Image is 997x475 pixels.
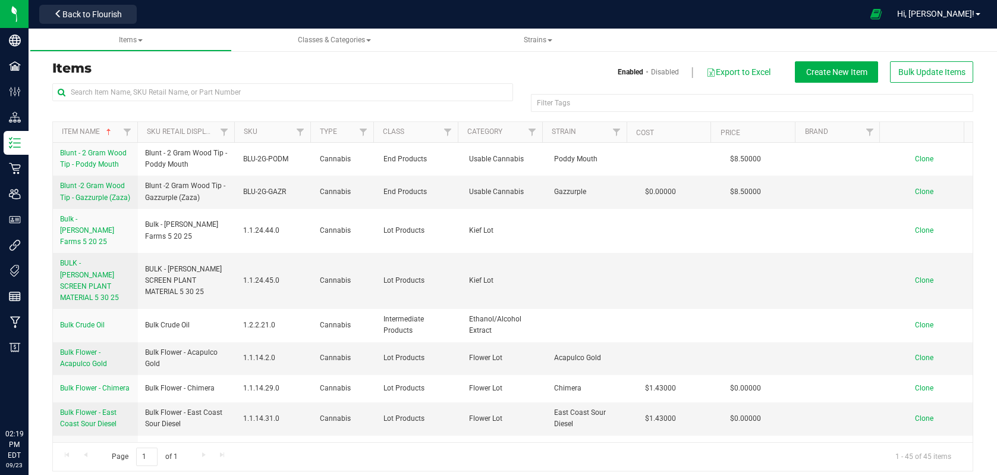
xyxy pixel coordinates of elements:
[60,180,131,203] a: Blunt -2 Gram Wood Tip - Gazzurple (Zaza)
[5,429,23,461] p: 02:19 PM EDT
[915,187,945,196] a: Clone
[354,122,373,142] a: Filter
[9,60,21,72] inline-svg: Facilities
[60,407,131,430] a: Bulk Flower - East Coast Sour Diesel
[383,225,454,236] span: Lot Products
[721,129,740,137] a: Price
[724,380,767,397] span: $0.00000
[469,186,540,198] span: Usable Cannabis
[863,2,889,26] span: Open Ecommerce Menu
[136,448,158,466] input: 1
[60,442,121,461] span: Bulk Flower - Grape Gas
[9,162,21,174] inline-svg: Retail
[915,384,945,392] a: Clone
[145,407,229,430] span: Bulk Flower - East Coast Sour Diesel
[618,67,643,77] a: Enabled
[60,320,105,331] a: Bulk Crude Oil
[244,127,257,136] a: SKU
[243,320,306,331] span: 1.2.2.21.0
[9,239,21,251] inline-svg: Integrations
[795,61,878,83] button: Create New Item
[383,413,454,424] span: Lot Products
[383,383,454,394] span: Lot Products
[145,219,229,242] span: Bulk - [PERSON_NAME] Farms 5 20 25
[383,127,404,136] a: Class
[60,383,130,394] a: Bulk Flower - Chimera
[383,352,454,364] span: Lot Products
[145,148,229,170] span: Blunt - 2 Gram Wood Tip - Poddy Mouth
[915,155,945,163] a: Clone
[915,354,933,362] span: Clone
[639,183,682,201] span: $0.00000
[60,348,107,368] span: Bulk Flower - Acapulco Gold
[554,186,625,198] span: Gazzurple
[724,410,767,427] span: $0.00000
[9,137,21,149] inline-svg: Inventory
[60,148,131,170] a: Blunt - 2 Gram Wood Tip - Poddy Mouth
[651,67,679,77] a: Disabled
[915,226,945,235] a: Clone
[243,383,306,394] span: 1.1.14.29.0
[639,380,682,397] span: $1.43000
[60,347,131,370] a: Bulk Flower - Acapulco Gold
[805,127,828,136] a: Brand
[320,127,337,136] a: Type
[554,352,625,364] span: Acapulco Gold
[320,320,369,331] span: Cannabis
[636,129,654,137] a: Cost
[62,127,114,136] a: Item Name
[243,275,306,286] span: 1.1.24.45.0
[524,36,552,44] span: Strains
[118,122,137,142] a: Filter
[469,154,540,165] span: Usable Cannabis
[60,182,130,201] span: Blunt -2 Gram Wood Tip - Gazzurple (Zaza)
[60,258,131,304] a: BULK - [PERSON_NAME] SCREEN PLANT MATERIAL 5 30 25
[469,352,540,364] span: Flower Lot
[60,214,131,248] a: Bulk - [PERSON_NAME] Farms 5 20 25
[639,410,682,427] span: $1.43000
[243,352,306,364] span: 1.1.14.2.0
[706,62,771,82] button: Export to Excel
[60,149,127,168] span: Blunt - 2 Gram Wood Tip - Poddy Mouth
[915,354,945,362] a: Clone
[145,347,229,370] span: Bulk Flower - Acapulco Gold
[915,321,933,329] span: Clone
[5,461,23,470] p: 09/23
[243,413,306,424] span: 1.1.14.31.0
[243,225,306,236] span: 1.1.24.44.0
[467,127,502,136] a: Category
[915,321,945,329] a: Clone
[915,384,933,392] span: Clone
[9,290,21,302] inline-svg: Reports
[915,276,945,285] a: Clone
[915,226,933,235] span: Clone
[806,67,867,77] span: Create New Item
[145,264,229,298] span: BULK - [PERSON_NAME] SCREEN PLANT MATERIAL 5 30 25
[915,155,933,163] span: Clone
[60,259,119,302] span: BULK - [PERSON_NAME] SCREEN PLANT MATERIAL 5 30 25
[724,151,767,168] span: $8.50000
[147,127,236,136] a: Sku Retail Display Name
[606,122,626,142] a: Filter
[915,276,933,285] span: Clone
[60,215,114,246] span: Bulk - [PERSON_NAME] Farms 5 20 25
[9,35,21,46] inline-svg: Company
[9,214,21,226] inline-svg: User Roles
[243,154,306,165] span: BLU-2G-PODM
[9,188,21,200] inline-svg: Users
[890,61,973,83] button: Bulk Update Items
[523,122,542,142] a: Filter
[469,413,540,424] span: Flower Lot
[469,275,540,286] span: Kief Lot
[60,408,117,428] span: Bulk Flower - East Coast Sour Diesel
[898,67,965,77] span: Bulk Update Items
[554,154,625,165] span: Poddy Mouth
[320,225,369,236] span: Cannabis
[9,86,21,98] inline-svg: Configuration
[52,61,504,76] h3: Items
[215,122,234,142] a: Filter
[9,316,21,328] inline-svg: Manufacturing
[320,352,369,364] span: Cannabis
[9,265,21,277] inline-svg: Tags
[438,122,458,142] a: Filter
